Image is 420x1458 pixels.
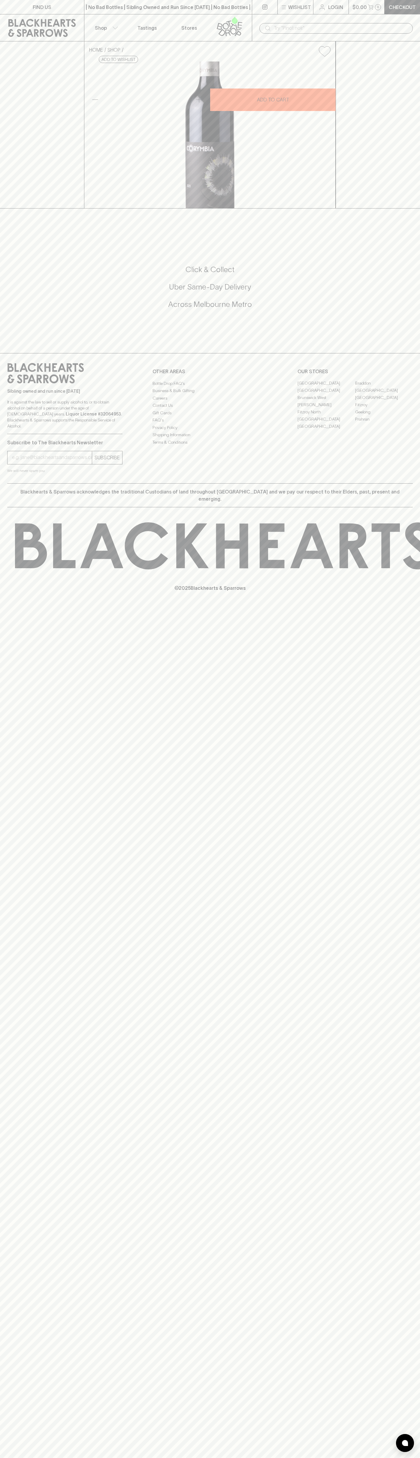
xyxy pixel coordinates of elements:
a: [PERSON_NAME] [298,401,355,409]
a: Brunswick West [298,394,355,401]
a: [GEOGRAPHIC_DATA] [298,387,355,394]
img: 39052.png [84,61,335,208]
a: Braddon [355,380,413,387]
a: Terms & Conditions [153,439,268,446]
input: e.g. jane@blackheartsandsparrows.com.au [12,453,92,462]
p: Checkout [389,4,416,11]
a: FAQ's [153,417,268,424]
a: [GEOGRAPHIC_DATA] [298,423,355,430]
p: 0 [377,5,379,9]
input: Try "Pinot noir" [274,23,408,33]
p: It is against the law to sell or supply alcohol to, or to obtain alcohol on behalf of a person un... [7,399,122,429]
p: ADD TO CART [257,96,289,103]
p: Shop [95,24,107,31]
a: [GEOGRAPHIC_DATA] [355,394,413,401]
a: [GEOGRAPHIC_DATA] [298,416,355,423]
a: Privacy Policy [153,424,268,431]
a: HOME [89,47,103,52]
a: Fitzroy [355,401,413,409]
h5: Across Melbourne Metro [7,299,413,309]
a: [GEOGRAPHIC_DATA] [355,387,413,394]
a: Contact Us [153,402,268,409]
a: Tastings [126,14,168,41]
div: Call to action block [7,241,413,341]
a: [GEOGRAPHIC_DATA] [298,380,355,387]
a: Stores [168,14,210,41]
p: Subscribe to The Blackhearts Newsletter [7,439,122,446]
p: Stores [181,24,197,31]
button: Shop [84,14,126,41]
h5: Uber Same-Day Delivery [7,282,413,292]
a: Gift Cards [153,409,268,416]
button: Add to wishlist [316,44,333,59]
p: Wishlist [288,4,311,11]
p: Tastings [137,24,157,31]
strong: Liquor License #32064953 [66,412,121,416]
a: Fitzroy North [298,409,355,416]
p: SUBSCRIBE [95,454,120,461]
img: bubble-icon [402,1440,408,1446]
a: Careers [153,394,268,402]
a: Geelong [355,409,413,416]
p: OUR STORES [298,368,413,375]
a: Shipping Information [153,431,268,439]
p: Sibling owned and run since [DATE] [7,388,122,394]
a: Bottle Drop FAQ's [153,380,268,387]
button: SUBSCRIBE [92,451,122,464]
a: Business & Bulk Gifting [153,387,268,394]
p: Login [328,4,343,11]
h5: Click & Collect [7,265,413,274]
p: $0.00 [352,4,367,11]
p: We will never spam you [7,468,122,474]
p: Blackhearts & Sparrows acknowledges the traditional Custodians of land throughout [GEOGRAPHIC_DAT... [12,488,408,502]
p: FIND US [33,4,51,11]
button: Add to wishlist [99,56,138,63]
a: SHOP [107,47,120,52]
p: OTHER AREAS [153,368,268,375]
a: Prahran [355,416,413,423]
button: ADD TO CART [210,88,336,111]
